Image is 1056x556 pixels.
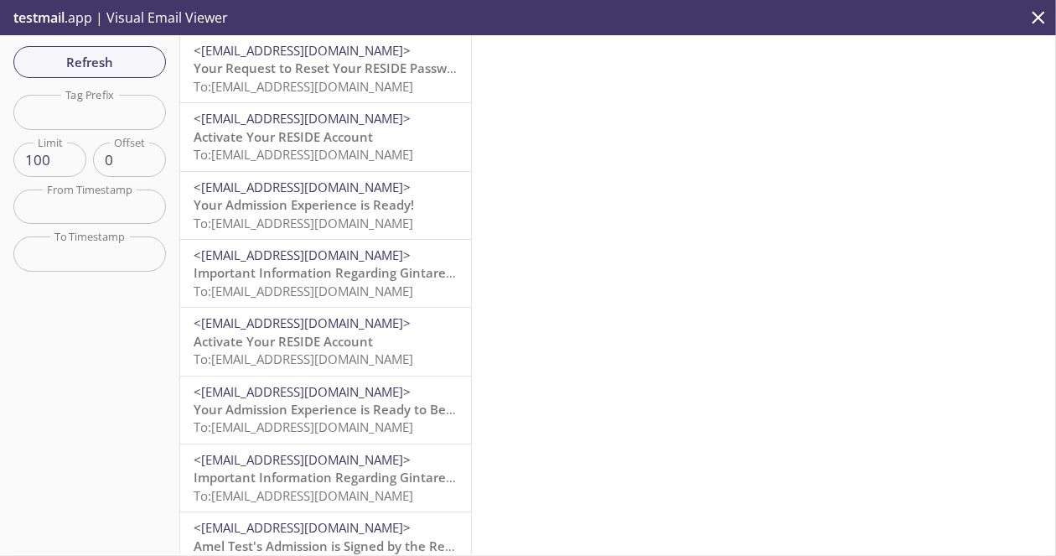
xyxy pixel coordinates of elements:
[194,469,637,486] span: Important Information Regarding Gintare Test's Admission to ACME 2019
[194,283,413,299] span: To: [EMAIL_ADDRESS][DOMAIN_NAME]
[194,418,413,435] span: To: [EMAIL_ADDRESS][DOMAIN_NAME]
[194,179,411,195] span: <[EMAIL_ADDRESS][DOMAIN_NAME]>
[27,51,153,73] span: Refresh
[194,196,414,213] span: Your Admission Experience is Ready!
[194,314,411,331] span: <[EMAIL_ADDRESS][DOMAIN_NAME]>
[194,264,637,281] span: Important Information Regarding Gintare Test's Admission to ACME 2019
[194,519,411,536] span: <[EMAIL_ADDRESS][DOMAIN_NAME]>
[194,351,413,367] span: To: [EMAIL_ADDRESS][DOMAIN_NAME]
[194,401,519,418] span: Your Admission Experience is Ready to Be Completed!
[13,46,166,78] button: Refresh
[180,103,471,170] div: <[EMAIL_ADDRESS][DOMAIN_NAME]>Activate Your RESIDE AccountTo:[EMAIL_ADDRESS][DOMAIN_NAME]
[194,538,483,554] span: Amel Test's Admission is Signed by the Resident
[194,110,411,127] span: <[EMAIL_ADDRESS][DOMAIN_NAME]>
[194,215,413,231] span: To: [EMAIL_ADDRESS][DOMAIN_NAME]
[180,444,471,512] div: <[EMAIL_ADDRESS][DOMAIN_NAME]>Important Information Regarding Gintare Test's Admission to ACME 20...
[180,35,471,102] div: <[EMAIL_ADDRESS][DOMAIN_NAME]>Your Request to Reset Your RESIDE PasswordTo:[EMAIL_ADDRESS][DOMAIN...
[180,240,471,307] div: <[EMAIL_ADDRESS][DOMAIN_NAME]>Important Information Regarding Gintare Test's Admission to ACME 20...
[180,377,471,444] div: <[EMAIL_ADDRESS][DOMAIN_NAME]>Your Admission Experience is Ready to Be Completed!To:[EMAIL_ADDRES...
[194,60,467,76] span: Your Request to Reset Your RESIDE Password
[194,383,411,400] span: <[EMAIL_ADDRESS][DOMAIN_NAME]>
[194,247,411,263] span: <[EMAIL_ADDRESS][DOMAIN_NAME]>
[194,333,373,350] span: Activate Your RESIDE Account
[194,451,411,468] span: <[EMAIL_ADDRESS][DOMAIN_NAME]>
[13,8,65,27] span: testmail
[180,308,471,375] div: <[EMAIL_ADDRESS][DOMAIN_NAME]>Activate Your RESIDE AccountTo:[EMAIL_ADDRESS][DOMAIN_NAME]
[180,172,471,239] div: <[EMAIL_ADDRESS][DOMAIN_NAME]>Your Admission Experience is Ready!To:[EMAIL_ADDRESS][DOMAIN_NAME]
[194,146,413,163] span: To: [EMAIL_ADDRESS][DOMAIN_NAME]
[194,128,373,145] span: Activate Your RESIDE Account
[194,78,413,95] span: To: [EMAIL_ADDRESS][DOMAIN_NAME]
[194,42,411,59] span: <[EMAIL_ADDRESS][DOMAIN_NAME]>
[194,487,413,504] span: To: [EMAIL_ADDRESS][DOMAIN_NAME]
